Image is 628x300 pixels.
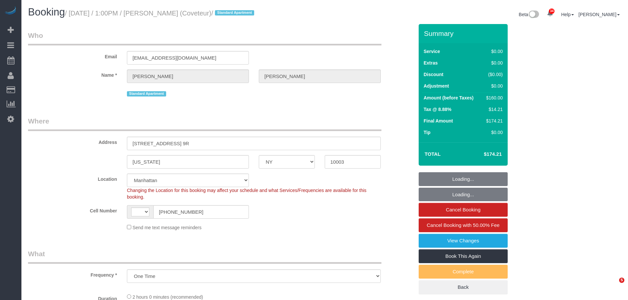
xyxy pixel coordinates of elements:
[127,188,367,200] span: Changing the Location for this booking may affect your schedule and what Services/Frequencies are...
[215,10,254,15] span: Standard Apartment
[619,278,624,283] span: 5
[484,95,503,101] div: $160.00
[133,294,203,300] span: 2 hours 0 minutes (recommended)
[419,280,508,294] a: Back
[4,7,17,16] img: Automaid Logo
[23,69,122,78] label: Name *
[484,118,503,124] div: $174.21
[23,205,122,214] label: Cell Number
[424,48,440,55] label: Service
[419,249,508,263] a: Book This Again
[259,69,381,83] input: Last Name
[424,95,473,101] label: Amount (before Taxes)
[519,12,539,17] a: Beta
[127,69,249,83] input: First Name
[424,129,431,136] label: Tip
[127,51,249,65] input: Email
[484,106,503,113] div: $14.21
[484,129,503,136] div: $0.00
[424,60,438,66] label: Extras
[484,60,503,66] div: $0.00
[23,269,122,278] label: Frequency *
[65,10,256,17] small: / [DATE] / 1:00PM / [PERSON_NAME] (Coveteur)
[464,151,502,157] h4: $174.21
[211,10,256,17] span: /
[528,11,539,19] img: New interface
[28,31,381,45] legend: Who
[424,118,453,124] label: Final Amount
[419,234,508,248] a: View Changes
[425,151,441,157] strong: Total
[153,205,249,219] input: Cell Number
[484,48,503,55] div: $0.00
[606,278,621,293] iframe: Intercom live chat
[28,249,381,264] legend: What
[28,116,381,131] legend: Where
[419,218,508,232] a: Cancel Booking with 50.00% Fee
[133,225,201,230] span: Send me text message reminders
[23,137,122,146] label: Address
[424,106,451,113] label: Tax @ 8.88%
[544,7,556,21] a: 34
[427,222,500,228] span: Cancel Booking with 50.00% Fee
[549,9,554,14] span: 34
[484,71,503,78] div: ($0.00)
[579,12,620,17] a: [PERSON_NAME]
[127,155,249,169] input: City
[127,91,166,96] span: Standard Apartment
[23,174,122,182] label: Location
[561,12,574,17] a: Help
[424,30,504,37] h3: Summary
[325,155,381,169] input: Zip Code
[419,203,508,217] a: Cancel Booking
[484,83,503,89] div: $0.00
[424,71,443,78] label: Discount
[28,6,65,18] span: Booking
[23,51,122,60] label: Email
[424,83,449,89] label: Adjustment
